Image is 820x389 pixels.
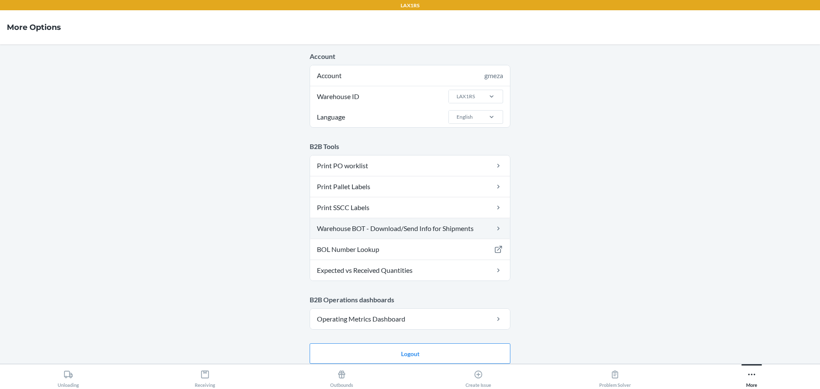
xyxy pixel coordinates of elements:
[310,309,510,329] a: Operating Metrics Dashboard
[457,93,475,100] div: LAX1RS
[457,113,473,121] div: English
[137,364,273,388] button: Receiving
[310,65,510,86] div: Account
[7,22,61,33] h4: More Options
[310,176,510,197] a: Print Pallet Labels
[310,343,510,364] button: Logout
[484,70,503,81] div: gmeza
[410,364,547,388] button: Create Issue
[330,366,353,388] div: Outbounds
[310,141,510,152] p: B2B Tools
[310,155,510,176] a: Print PO worklist
[195,366,215,388] div: Receiving
[683,364,820,388] button: More
[456,113,457,121] input: LanguageEnglish
[746,366,757,388] div: More
[310,197,510,218] a: Print SSCC Labels
[310,260,510,281] a: Expected vs Received Quantities
[547,364,683,388] button: Problem Solver
[58,366,79,388] div: Unloading
[456,93,457,100] input: Warehouse IDLAX1RS
[310,239,510,260] a: BOL Number Lookup
[466,366,491,388] div: Create Issue
[310,218,510,239] a: Warehouse BOT - Download/Send Info for Shipments
[316,107,346,127] span: Language
[273,364,410,388] button: Outbounds
[316,86,360,107] span: Warehouse ID
[310,51,510,61] p: Account
[401,2,419,9] p: LAX1RS
[310,295,510,305] p: B2B Operations dashboards
[599,366,631,388] div: Problem Solver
